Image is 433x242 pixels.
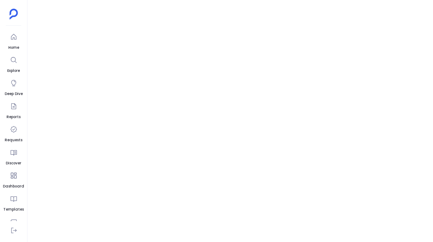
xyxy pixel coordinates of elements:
[2,215,25,235] a: PetaReports
[6,146,21,166] a: Discover
[3,207,24,212] span: Templates
[3,192,24,212] a: Templates
[6,160,21,166] span: Discover
[5,77,23,97] a: Deep Dive
[7,30,20,51] a: Home
[7,68,20,74] span: Explore
[7,45,20,51] span: Home
[9,9,18,20] img: petavue logo
[3,169,24,189] a: Dashboard
[5,91,23,97] span: Deep Dive
[6,114,21,120] span: Reports
[5,137,22,143] span: Requests
[7,53,20,74] a: Explore
[5,123,22,143] a: Requests
[3,183,24,189] span: Dashboard
[6,100,21,120] a: Reports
